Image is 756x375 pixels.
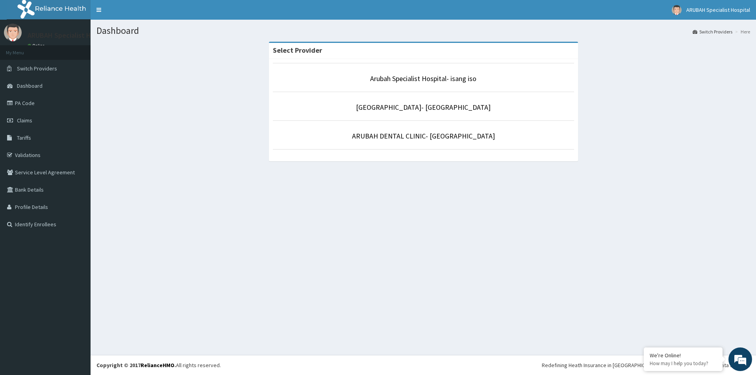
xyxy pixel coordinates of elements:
[650,360,717,367] p: How may I help you today?
[17,117,32,124] span: Claims
[96,26,750,36] h1: Dashboard
[672,5,682,15] img: User Image
[273,46,322,55] strong: Select Provider
[356,103,491,112] a: [GEOGRAPHIC_DATA]- [GEOGRAPHIC_DATA]
[17,65,57,72] span: Switch Providers
[686,6,750,13] span: ARUBAH Specialist Hospital
[352,131,495,140] a: ARUBAH DENTAL CLINIC- [GEOGRAPHIC_DATA]
[28,43,46,48] a: Online
[650,352,717,359] div: We're Online!
[141,362,174,369] a: RelianceHMO
[96,362,176,369] strong: Copyright © 2017 .
[542,361,750,369] div: Redefining Heath Insurance in [GEOGRAPHIC_DATA] using Telemedicine and Data Science!
[28,32,112,39] p: ARUBAH Specialist Hospital
[91,355,756,375] footer: All rights reserved.
[4,24,22,41] img: User Image
[17,82,43,89] span: Dashboard
[370,74,476,83] a: Arubah Specialist Hospital- isang iso
[733,28,750,35] li: Here
[17,134,31,141] span: Tariffs
[693,28,732,35] a: Switch Providers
